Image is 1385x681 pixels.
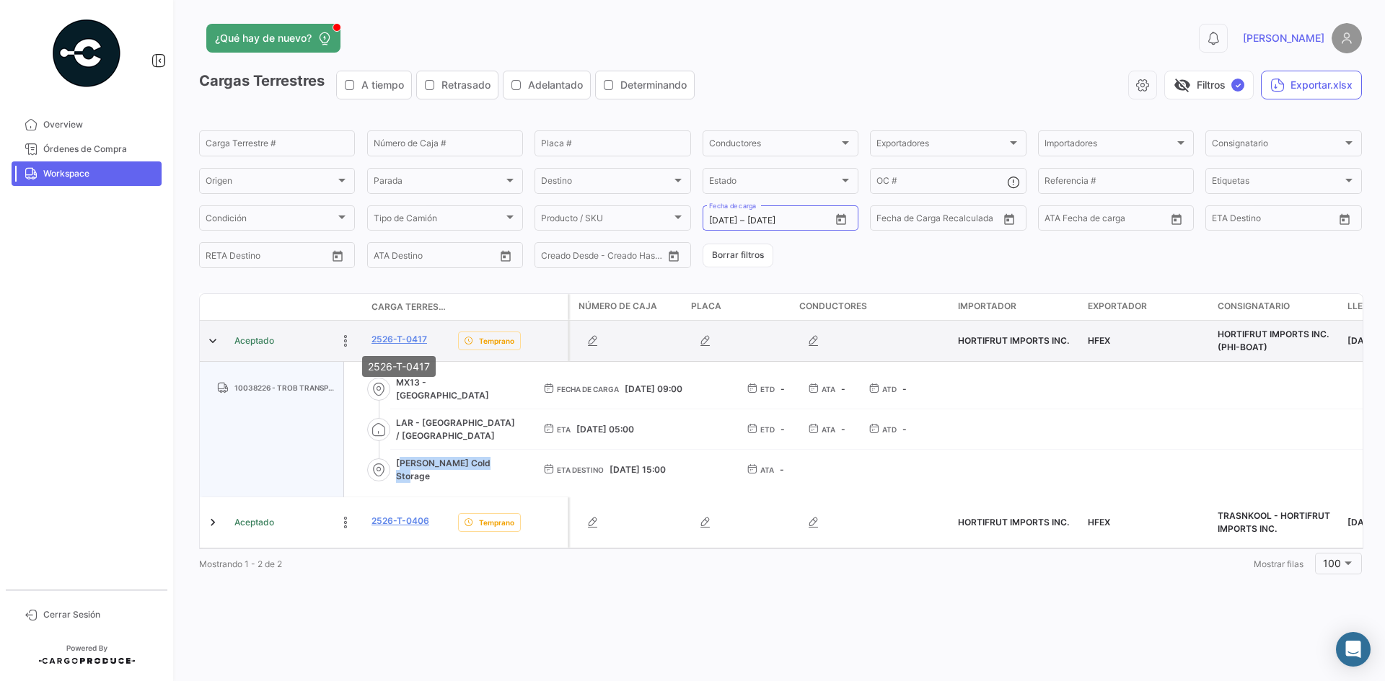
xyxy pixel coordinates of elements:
[1336,632,1371,667] div: Abrir Intercom Messenger
[371,333,427,346] a: 2526-T-0417
[1248,215,1306,226] input: Hasta
[691,300,721,313] span: Placa
[234,382,338,393] span: 10038226 - TROB TRANSPORTES SA DE CV
[374,215,504,226] span: Tipo de Camión
[12,137,162,161] a: Órdenes de Compra
[361,78,404,92] span: A tiempo
[703,244,773,267] button: Borrar filtros
[371,301,447,313] span: Carga Terrestre #
[396,457,520,483] span: [PERSON_NAME] Cold Storage
[604,252,662,262] input: Creado Hasta
[799,300,867,313] span: Conductores
[396,417,520,442] span: LAR - [GEOGRAPHIC_DATA] / [GEOGRAPHIC_DATA]
[882,424,897,435] span: ATD
[327,245,348,267] button: Open calendar
[830,208,852,230] button: Open calendar
[876,141,1006,151] span: Exportadores
[1088,517,1110,528] span: HFEX
[234,334,274,347] span: Aceptado
[780,464,784,475] span: -
[1212,178,1342,188] span: Etiquetas
[206,252,232,262] input: Desde
[12,112,162,137] a: Overview
[43,118,156,131] span: Overview
[841,424,845,435] span: -
[428,252,485,262] input: ATA Hasta
[362,356,436,377] div: 2526-T-0417
[50,17,123,89] img: powered-by.png
[1218,510,1330,534] span: TRASNKOOL - HORTIFRUT IMPORTS INC.
[1088,335,1110,346] span: HFEX
[417,71,498,99] button: Retrasado
[579,300,657,313] span: Número de Caja
[822,424,835,435] span: ATA
[1212,141,1342,151] span: Consignatario
[913,215,970,226] input: Hasta
[958,517,1069,528] span: HORTIFRUT IMPORTS INC.
[441,78,491,92] span: Retrasado
[1323,557,1341,569] span: 100
[1088,300,1147,313] span: Exportador
[1166,208,1187,230] button: Open calendar
[557,424,571,435] span: ETA
[199,71,699,99] h3: Cargas Terrestres
[206,215,335,226] span: Condición
[625,383,682,394] span: [DATE] 09:00
[374,252,418,262] input: ATA Desde
[1261,71,1362,99] button: Exportar.xlsx
[541,178,671,188] span: Destino
[541,252,594,262] input: Creado Desde
[206,334,220,348] a: Expand/Collapse Row
[902,383,907,394] span: -
[1231,79,1244,92] span: ✓
[1243,31,1324,45] span: [PERSON_NAME]
[366,295,452,319] datatable-header-cell: Carga Terrestre #
[747,215,805,226] input: Hasta
[541,215,671,226] span: Producto / SKU
[504,71,590,99] button: Adelantado
[43,143,156,156] span: Órdenes de Compra
[740,215,744,226] span: –
[596,71,694,99] button: Determinando
[206,515,220,530] a: Expand/Collapse Row
[479,517,514,528] span: Temprano
[876,215,902,226] input: Desde
[528,78,583,92] span: Adelantado
[882,383,897,395] span: ATD
[234,516,274,529] span: Aceptado
[958,300,1016,313] span: Importador
[760,383,775,395] span: ETD
[1082,294,1212,320] datatable-header-cell: Exportador
[793,294,952,320] datatable-header-cell: Conductores
[43,167,156,180] span: Workspace
[1332,23,1362,53] img: placeholder-user.png
[576,424,634,435] span: [DATE] 05:00
[1218,329,1329,352] span: HORTIFRUT IMPORTS INC. (PHI-BOAT)
[1212,215,1238,226] input: Desde
[557,464,604,476] span: ETA Destino
[1218,300,1290,313] span: Consignatario
[1045,141,1174,151] span: Importadores
[620,78,687,92] span: Determinando
[998,208,1020,230] button: Open calendar
[12,161,162,186] a: Workspace
[206,24,340,53] button: ¿Qué hay de nuevo?
[760,464,774,476] span: ATA
[557,383,619,395] span: Fecha de carga
[685,294,793,320] datatable-header-cell: Placa
[371,515,429,528] a: 2526-T-0406
[781,424,785,435] span: -
[958,335,1069,346] span: HORTIFRUT IMPORTS INC.
[43,608,156,621] span: Cerrar Sesión
[374,178,504,188] span: Parada
[229,301,366,313] datatable-header-cell: Estado
[663,245,685,267] button: Open calendar
[781,383,785,394] span: -
[495,245,516,267] button: Open calendar
[215,31,312,45] span: ¿Qué hay de nuevo?
[570,294,685,320] datatable-header-cell: Número de Caja
[206,178,335,188] span: Origen
[479,335,514,347] span: Temprano
[952,294,1082,320] datatable-header-cell: Importador
[841,383,845,394] span: -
